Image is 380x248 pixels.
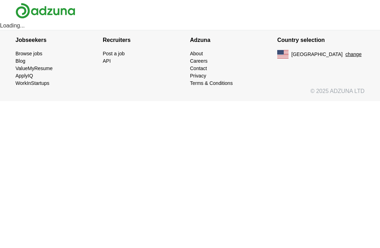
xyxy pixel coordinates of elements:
[190,73,206,79] a: Privacy
[291,51,343,58] span: [GEOGRAPHIC_DATA]
[15,73,33,79] a: ApplyIQ
[103,58,111,64] a: API
[190,66,207,71] a: Contact
[15,51,42,56] a: Browse jobs
[10,87,370,101] div: © 2025 ADZUNA LTD
[103,51,125,56] a: Post a job
[277,30,365,50] h4: Country selection
[15,66,53,71] a: ValueMyResume
[15,58,25,64] a: Blog
[190,58,208,64] a: Careers
[277,50,289,58] img: US flag
[190,80,233,86] a: Terms & Conditions
[346,51,362,58] button: change
[15,80,49,86] a: WorkInStartups
[15,3,75,19] img: Adzuna logo
[190,51,203,56] a: About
